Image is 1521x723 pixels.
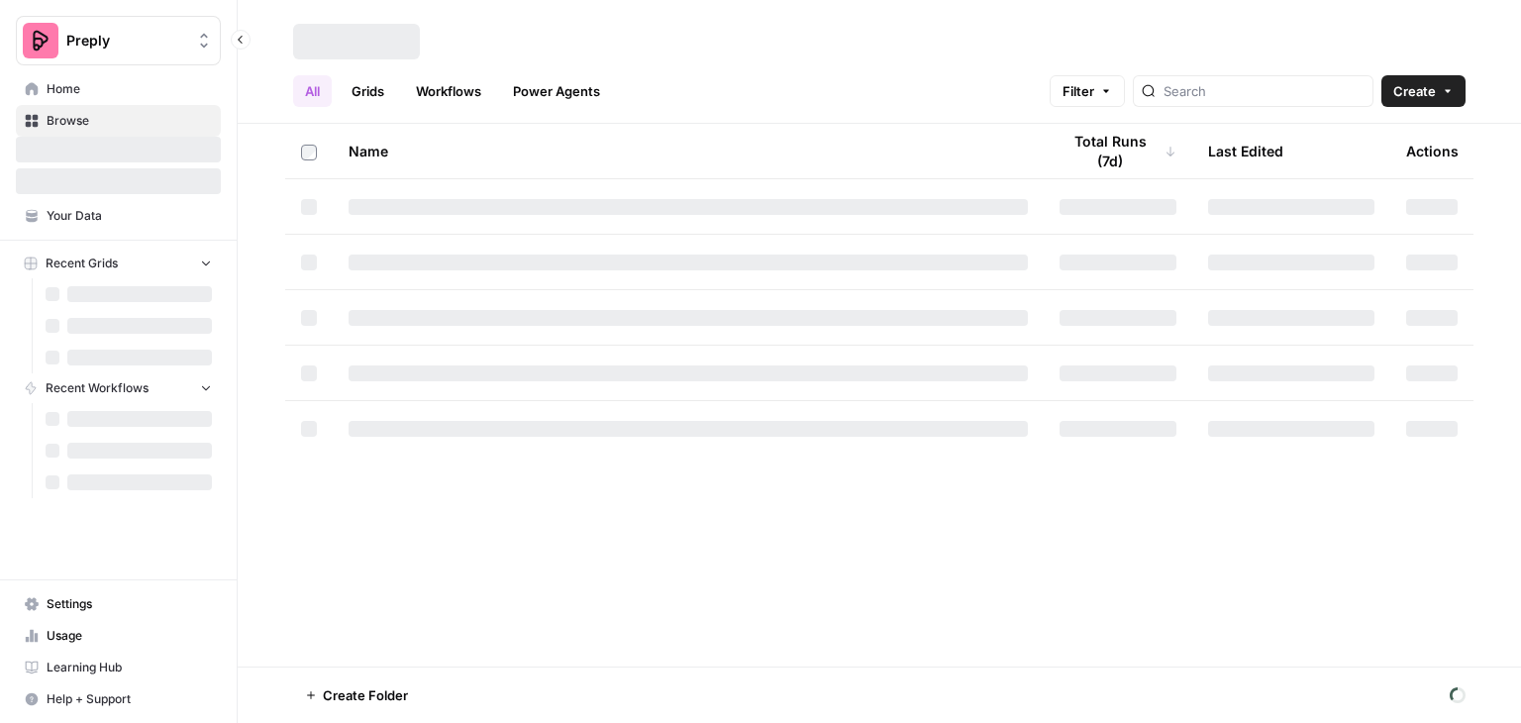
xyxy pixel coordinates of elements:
span: Filter [1063,81,1094,101]
a: Home [16,73,221,105]
span: Browse [47,112,212,130]
button: Create Folder [293,679,420,711]
div: Actions [1406,124,1459,178]
button: Filter [1050,75,1125,107]
a: Usage [16,620,221,652]
span: Recent Grids [46,255,118,272]
button: Workspace: Preply [16,16,221,65]
div: Last Edited [1208,124,1283,178]
button: Recent Workflows [16,373,221,403]
span: Learning Hub [47,659,212,676]
span: Home [47,80,212,98]
a: Grids [340,75,396,107]
span: Preply [66,31,186,51]
a: Browse [16,105,221,137]
button: Help + Support [16,683,221,715]
a: Workflows [404,75,493,107]
div: Name [349,124,1028,178]
span: Create [1393,81,1436,101]
span: Recent Workflows [46,379,149,397]
span: Help + Support [47,690,212,708]
a: Settings [16,588,221,620]
a: All [293,75,332,107]
a: Learning Hub [16,652,221,683]
img: Preply Logo [23,23,58,58]
input: Search [1164,81,1365,101]
div: Total Runs (7d) [1060,124,1176,178]
span: Your Data [47,207,212,225]
span: Create Folder [323,685,408,705]
button: Recent Grids [16,249,221,278]
span: Usage [47,627,212,645]
span: Settings [47,595,212,613]
a: Power Agents [501,75,612,107]
a: Your Data [16,200,221,232]
button: Create [1381,75,1466,107]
